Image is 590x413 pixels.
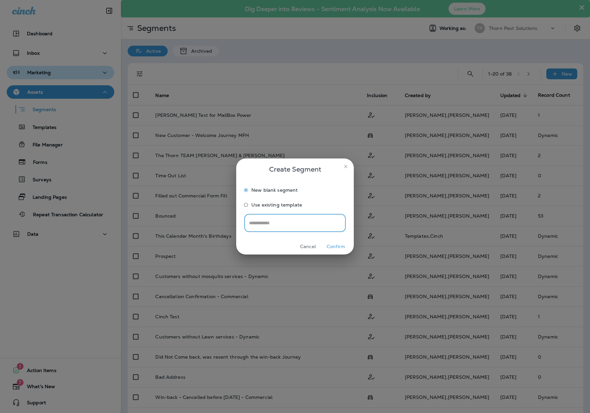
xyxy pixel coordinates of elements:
[251,202,302,208] span: Use existing template
[295,241,321,252] button: Cancel
[269,164,321,175] span: Create Segment
[251,187,298,193] span: New blank segment
[340,161,351,172] button: close
[323,241,348,252] button: Confirm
